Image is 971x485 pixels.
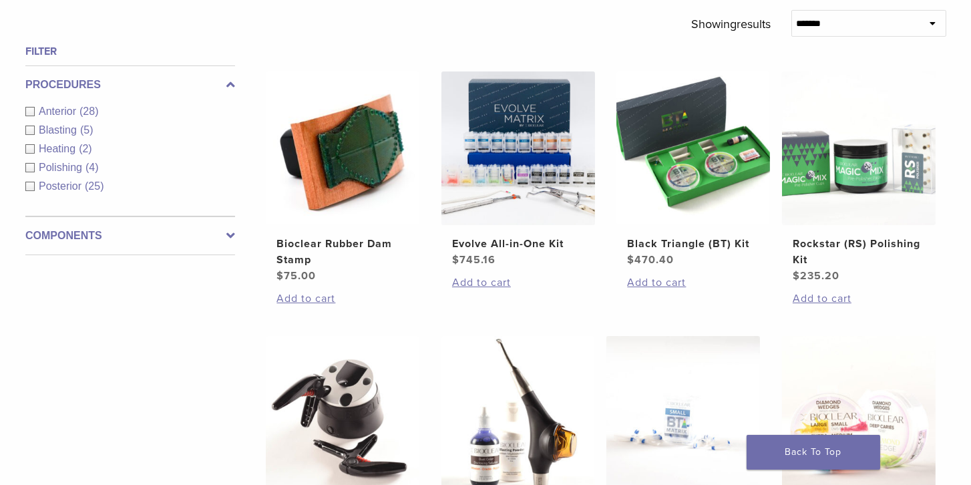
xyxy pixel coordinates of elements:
span: Polishing [39,162,85,173]
a: Add to cart: “Rockstar (RS) Polishing Kit” [793,291,925,307]
span: $ [452,253,459,267]
bdi: 75.00 [276,269,316,283]
span: (25) [85,180,104,192]
h2: Bioclear Rubber Dam Stamp [276,236,409,268]
h2: Black Triangle (BT) Kit [627,236,759,252]
img: Rockstar (RS) Polishing Kit [782,71,936,225]
a: Add to cart: “Black Triangle (BT) Kit” [627,275,759,291]
a: Rockstar (RS) Polishing KitRockstar (RS) Polishing Kit $235.20 [781,71,937,284]
span: Heating [39,143,79,154]
a: Add to cart: “Evolve All-in-One Kit” [452,275,584,291]
img: Bioclear Rubber Dam Stamp [266,71,419,225]
span: $ [793,269,800,283]
span: $ [276,269,284,283]
p: Showing results [692,10,771,38]
bdi: 470.40 [627,253,674,267]
a: Evolve All-in-One KitEvolve All-in-One Kit $745.16 [441,71,596,268]
span: (28) [79,106,98,117]
h2: Rockstar (RS) Polishing Kit [793,236,925,268]
bdi: 745.16 [452,253,496,267]
span: $ [627,253,634,267]
h4: Filter [25,43,235,59]
a: Bioclear Rubber Dam StampBioclear Rubber Dam Stamp $75.00 [265,71,421,284]
span: (5) [80,124,93,136]
img: Black Triangle (BT) Kit [616,71,770,225]
a: Black Triangle (BT) KitBlack Triangle (BT) Kit $470.40 [616,71,771,268]
span: (2) [79,143,92,154]
img: Evolve All-in-One Kit [441,71,595,225]
label: Components [25,228,235,244]
span: Posterior [39,180,85,192]
bdi: 235.20 [793,269,839,283]
span: Anterior [39,106,79,117]
a: Add to cart: “Bioclear Rubber Dam Stamp” [276,291,409,307]
label: Procedures [25,77,235,93]
a: Back To Top [747,435,880,470]
span: Blasting [39,124,80,136]
h2: Evolve All-in-One Kit [452,236,584,252]
span: (4) [85,162,99,173]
